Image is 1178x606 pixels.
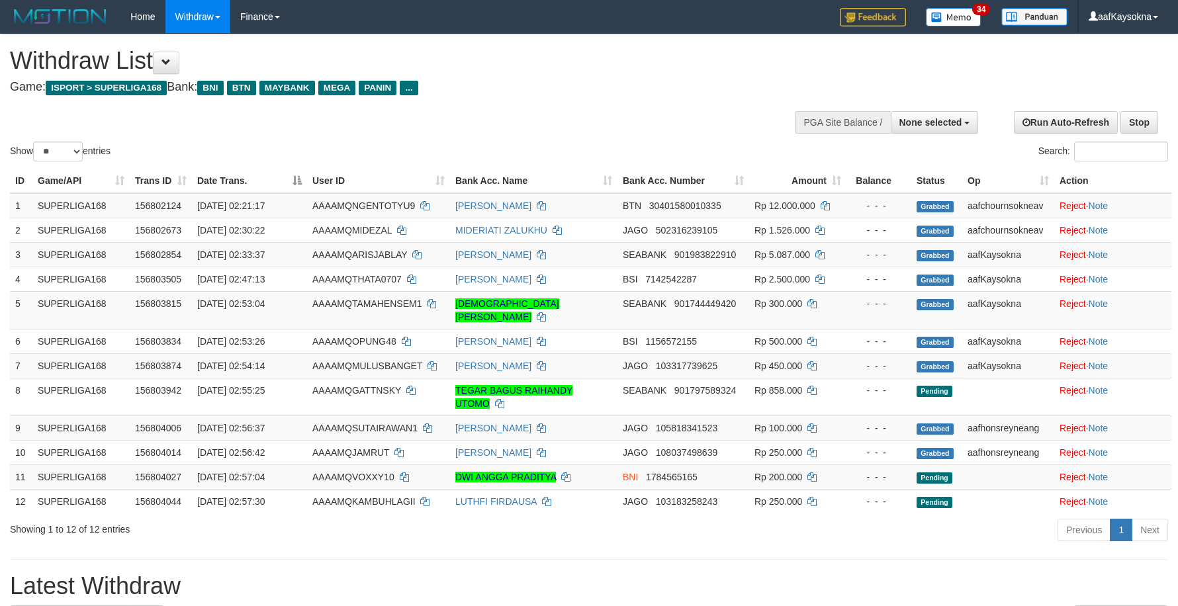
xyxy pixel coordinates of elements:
span: 156803815 [135,298,181,309]
div: - - - [852,248,906,261]
h4: Game: Bank: [10,81,772,94]
span: [DATE] 02:57:30 [197,496,265,507]
div: Showing 1 to 12 of 12 entries [10,517,481,536]
span: [DATE] 02:56:42 [197,447,265,458]
span: AAAAMQGATTNSKY [312,385,401,396]
th: Balance [846,169,911,193]
td: SUPERLIGA168 [32,489,130,513]
span: Copy 105818341523 to clipboard [656,423,717,433]
span: Rp 250.000 [754,496,802,507]
span: Rp 1.526.000 [754,225,810,236]
div: - - - [852,273,906,286]
span: Pending [917,386,952,397]
span: None selected [899,117,962,128]
a: DWI ANGGA PRADITYA [455,472,556,482]
td: 5 [10,291,32,329]
span: Rp 500.000 [754,336,802,347]
div: - - - [852,224,906,237]
th: Bank Acc. Number: activate to sort column ascending [617,169,749,193]
td: SUPERLIGA168 [32,440,130,464]
a: Reject [1060,200,1086,211]
a: [PERSON_NAME] [455,274,531,284]
span: BTN [227,81,256,95]
td: aafchournsokneav [962,218,1054,242]
span: Grabbed [917,337,954,348]
td: aafhonsreyneang [962,415,1054,440]
td: aafKaysokna [962,242,1054,267]
span: Grabbed [917,448,954,459]
td: 9 [10,415,32,440]
span: 34 [972,3,990,15]
a: Note [1089,472,1109,482]
span: 156804044 [135,496,181,507]
span: PANIN [359,81,396,95]
td: · [1054,267,1171,291]
td: 4 [10,267,32,291]
td: 3 [10,242,32,267]
img: panduan.png [1001,8,1067,26]
h1: Latest Withdraw [10,573,1168,599]
span: ... [400,81,418,95]
a: Note [1089,249,1109,260]
span: [DATE] 02:53:04 [197,298,265,309]
span: 156804027 [135,472,181,482]
span: Copy 1156572155 to clipboard [645,336,697,347]
span: Rp 450.000 [754,361,802,371]
td: 7 [10,353,32,378]
span: [DATE] 02:57:04 [197,472,265,482]
a: LUTHFI FIRDAUSA [455,496,537,507]
th: Op: activate to sort column ascending [962,169,1054,193]
div: - - - [852,297,906,310]
a: [PERSON_NAME] [455,200,531,211]
td: SUPERLIGA168 [32,464,130,489]
span: AAAAMQJAMRUT [312,447,389,458]
td: SUPERLIGA168 [32,378,130,415]
span: SEABANK [623,298,666,309]
span: Copy 103317739625 to clipboard [656,361,717,371]
td: SUPERLIGA168 [32,329,130,353]
span: SEABANK [623,385,666,396]
td: 6 [10,329,32,353]
td: aafKaysokna [962,267,1054,291]
span: AAAAMQKAMBUHLAGII [312,496,416,507]
td: SUPERLIGA168 [32,291,130,329]
td: 11 [10,464,32,489]
th: Amount: activate to sort column ascending [749,169,846,193]
span: Copy 901983822910 to clipboard [674,249,736,260]
td: 2 [10,218,32,242]
div: - - - [852,359,906,372]
td: 8 [10,378,32,415]
span: [DATE] 02:21:17 [197,200,265,211]
span: Pending [917,497,952,508]
span: JAGO [623,225,648,236]
th: Action [1054,169,1171,193]
span: [DATE] 02:56:37 [197,423,265,433]
span: Copy 103183258243 to clipboard [656,496,717,507]
a: Reject [1060,447,1086,458]
span: SEABANK [623,249,666,260]
td: · [1054,291,1171,329]
span: AAAAMQTHATA0707 [312,274,402,284]
span: 156803874 [135,361,181,371]
span: Copy 901744449420 to clipboard [674,298,736,309]
th: Trans ID: activate to sort column ascending [130,169,192,193]
label: Search: [1038,142,1168,161]
label: Show entries [10,142,111,161]
td: SUPERLIGA168 [32,415,130,440]
span: AAAAMQMULUSBANGET [312,361,422,371]
td: aafKaysokna [962,329,1054,353]
a: Note [1089,385,1109,396]
span: Grabbed [917,423,954,435]
a: [PERSON_NAME] [455,249,531,260]
a: Reject [1060,225,1086,236]
td: · [1054,415,1171,440]
img: Button%20Memo.svg [926,8,981,26]
span: [DATE] 02:33:37 [197,249,265,260]
a: Reject [1060,298,1086,309]
span: Rp 250.000 [754,447,802,458]
span: AAAAMQVOXXY10 [312,472,394,482]
a: MIDERIATI ZALUKHU [455,225,547,236]
td: aafKaysokna [962,353,1054,378]
div: - - - [852,495,906,508]
span: AAAAMQTAMAHENSEM1 [312,298,422,309]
